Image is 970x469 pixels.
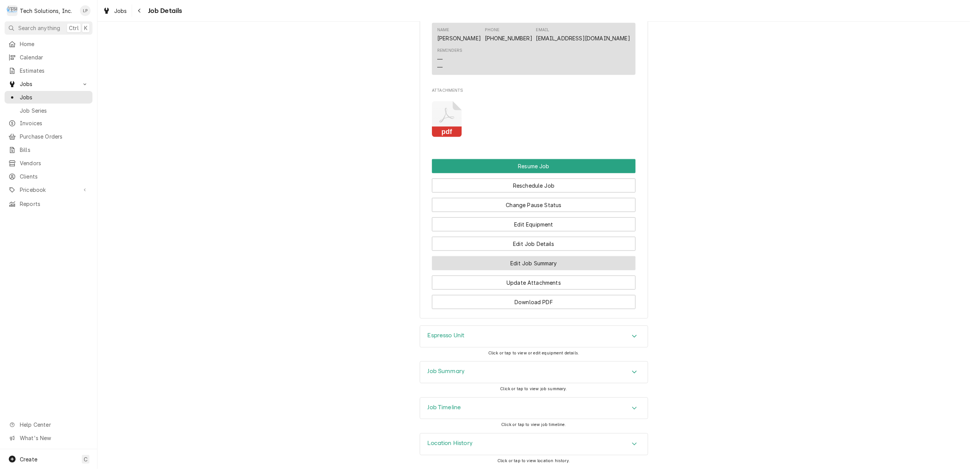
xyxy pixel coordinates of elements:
[5,64,92,77] a: Estimates
[5,117,92,129] a: Invoices
[428,440,473,447] h3: Location History
[428,404,461,411] h3: Job Timeline
[18,24,60,32] span: Search anything
[134,5,146,17] button: Navigate back
[432,251,636,270] div: Button Group Row
[5,78,92,90] a: Go to Jobs
[432,173,636,193] div: Button Group Row
[501,422,566,427] span: Click or tap to view job timeline.
[7,5,18,16] div: T
[485,27,500,33] div: Phone
[20,107,89,115] span: Job Series
[84,455,88,463] span: C
[485,27,532,42] div: Phone
[420,361,648,383] div: Job Summary
[420,397,648,420] div: Job Timeline
[5,157,92,169] a: Vendors
[20,132,89,140] span: Purchase Orders
[432,23,636,78] div: Client Contact List
[432,270,636,290] div: Button Group Row
[20,119,89,127] span: Invoices
[437,27,481,42] div: Name
[20,200,89,208] span: Reports
[420,362,648,383] div: Accordion Header
[420,434,648,455] div: Accordion Header
[5,144,92,156] a: Bills
[100,5,130,17] a: Jobs
[437,55,443,63] div: —
[420,326,648,347] button: Accordion Details Expand Trigger
[20,7,72,15] div: Tech Solutions, Inc.
[5,418,92,431] a: Go to Help Center
[432,217,636,231] button: Edit Equipment
[20,93,89,101] span: Jobs
[420,398,648,419] button: Accordion Details Expand Trigger
[497,458,570,463] span: Click or tap to view location history.
[432,16,636,78] div: Client Contact
[432,88,636,94] span: Attachments
[432,295,636,309] button: Download PDF
[20,159,89,167] span: Vendors
[20,186,77,194] span: Pricebook
[432,23,636,75] div: Contact
[432,276,636,290] button: Update Attachments
[432,256,636,270] button: Edit Job Summary
[20,80,77,88] span: Jobs
[420,398,648,419] div: Accordion Header
[437,48,462,54] div: Reminders
[432,231,636,251] div: Button Group Row
[432,193,636,212] div: Button Group Row
[432,159,636,173] button: Resume Job
[80,5,91,16] div: Lisa Paschal's Avatar
[80,5,91,16] div: LP
[69,24,79,32] span: Ctrl
[20,421,88,429] span: Help Center
[488,351,580,356] span: Click or tap to view or edit equipment details.
[432,290,636,309] div: Button Group Row
[5,104,92,117] a: Job Series
[432,198,636,212] button: Change Pause Status
[20,146,89,154] span: Bills
[84,24,88,32] span: K
[5,130,92,143] a: Purchase Orders
[5,198,92,210] a: Reports
[5,432,92,444] a: Go to What's New
[5,21,92,35] button: Search anythingCtrlK
[20,456,37,463] span: Create
[114,7,127,15] span: Jobs
[536,35,630,41] a: [EMAIL_ADDRESS][DOMAIN_NAME]
[20,53,89,61] span: Calendar
[432,159,636,309] div: Button Group
[5,51,92,64] a: Calendar
[536,27,630,42] div: Email
[437,48,462,71] div: Reminders
[5,91,92,104] a: Jobs
[432,237,636,251] button: Edit Job Details
[485,35,532,41] a: [PHONE_NUMBER]
[20,434,88,442] span: What's New
[432,179,636,193] button: Reschedule Job
[20,67,89,75] span: Estimates
[7,5,18,16] div: Tech Solutions, Inc.'s Avatar
[20,172,89,180] span: Clients
[432,159,636,173] div: Button Group Row
[420,433,648,455] div: Location History
[146,6,182,16] span: Job Details
[432,95,636,143] span: Attachments
[437,34,481,42] div: [PERSON_NAME]
[420,362,648,383] button: Accordion Details Expand Trigger
[428,332,465,339] h3: Espresso Unit
[432,101,462,137] button: pdf
[500,386,567,391] span: Click or tap to view job summary.
[5,38,92,50] a: Home
[437,63,443,71] div: —
[20,40,89,48] span: Home
[437,27,449,33] div: Name
[432,88,636,143] div: Attachments
[5,183,92,196] a: Go to Pricebook
[432,212,636,231] div: Button Group Row
[5,170,92,183] a: Clients
[536,27,550,33] div: Email
[428,368,465,375] h3: Job Summary
[420,326,648,347] div: Accordion Header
